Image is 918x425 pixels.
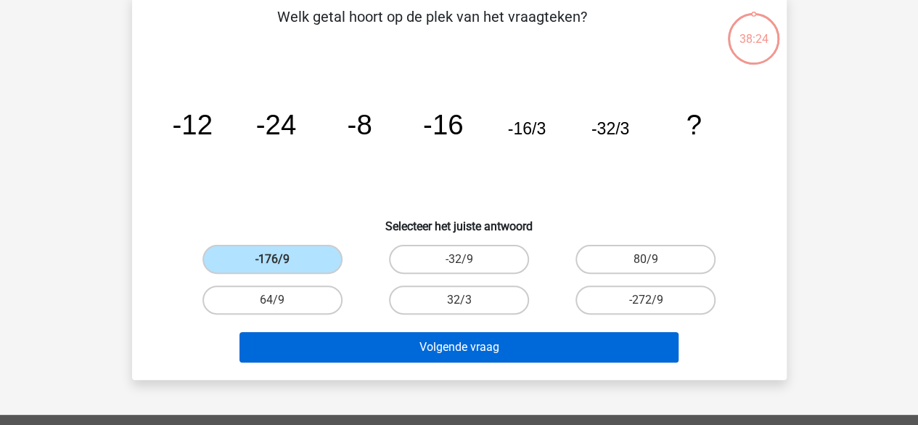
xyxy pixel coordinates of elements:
label: -32/9 [389,245,529,274]
h6: Selecteer het juiste antwoord [155,208,763,233]
tspan: ? [686,109,701,140]
div: 38:24 [726,12,781,48]
button: Volgende vraag [239,332,679,363]
tspan: -32/3 [591,119,628,138]
p: Welk getal hoort op de plek van het vraagteken? [155,6,709,49]
label: -272/9 [575,286,716,315]
label: 80/9 [575,245,716,274]
label: 32/3 [389,286,529,315]
tspan: -16/3 [507,119,545,138]
tspan: -8 [347,109,372,140]
tspan: -12 [172,109,212,140]
label: -176/9 [202,245,343,274]
tspan: -24 [255,109,295,140]
label: 64/9 [202,286,343,315]
tspan: -16 [422,109,462,140]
